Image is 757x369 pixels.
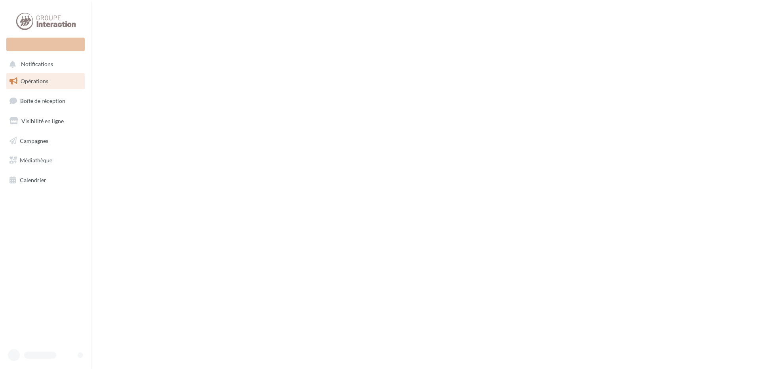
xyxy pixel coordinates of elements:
[21,78,48,84] span: Opérations
[20,137,48,144] span: Campagnes
[5,113,86,129] a: Visibilité en ligne
[20,157,52,164] span: Médiathèque
[5,172,86,188] a: Calendrier
[21,61,53,68] span: Notifications
[21,118,64,124] span: Visibilité en ligne
[5,92,86,109] a: Boîte de réception
[20,177,46,183] span: Calendrier
[5,73,86,89] a: Opérations
[5,152,86,169] a: Médiathèque
[6,38,85,51] div: Nouvelle campagne
[20,97,65,104] span: Boîte de réception
[5,133,86,149] a: Campagnes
